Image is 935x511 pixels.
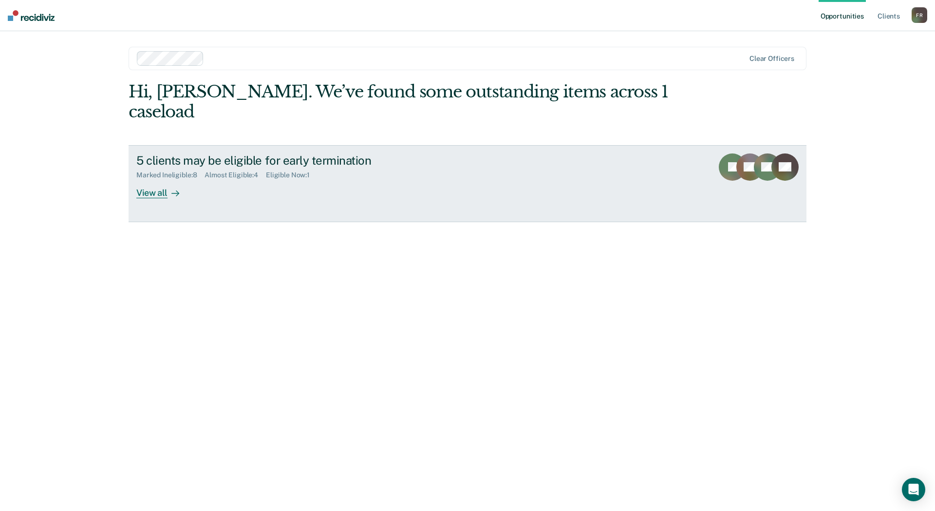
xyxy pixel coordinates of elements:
div: Hi, [PERSON_NAME]. We’ve found some outstanding items across 1 caseload [129,82,671,122]
div: F R [912,7,927,23]
img: Recidiviz [8,10,55,21]
div: View all [136,179,191,198]
div: Open Intercom Messenger [902,478,925,501]
div: Eligible Now : 1 [266,171,318,179]
button: FR [912,7,927,23]
div: 5 clients may be eligible for early termination [136,153,478,168]
div: Almost Eligible : 4 [205,171,266,179]
div: Clear officers [749,55,794,63]
div: Marked Ineligible : 8 [136,171,205,179]
a: 5 clients may be eligible for early terminationMarked Ineligible:8Almost Eligible:4Eligible Now:1... [129,145,806,222]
